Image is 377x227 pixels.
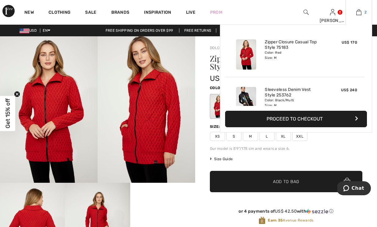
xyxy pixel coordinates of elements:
[268,218,313,223] span: Avenue Rewards
[236,39,256,70] img: Zipper Closure Casual Top Style 75183
[210,132,225,141] span: XS
[341,88,357,92] span: US$ 240
[186,9,196,16] a: Live
[275,209,297,214] span: US$ 42.50
[330,9,335,16] img: My Info
[346,9,372,16] a: 2
[20,28,29,33] img: US Dollar
[179,28,217,33] a: Free Returns
[292,132,307,141] span: XXL
[306,209,328,214] img: Sezzle
[356,9,361,16] img: My Bag
[259,132,275,141] span: L
[24,10,34,16] a: New
[101,28,178,33] a: Free shipping on orders over $99
[210,9,222,16] a: Prom
[364,9,367,15] span: 2
[303,9,309,16] img: search the website
[210,74,238,83] span: US$ 170
[210,46,229,50] a: Dolcezza
[342,40,357,45] span: US$ 170
[210,86,224,90] span: Color:
[217,28,277,33] a: Lowest Price Guarantee
[20,28,39,33] span: USD
[210,146,362,151] div: Our model is 5'9"/175 cm and wears a size 6.
[130,183,195,215] video: Your browser does not support the video tag.
[211,95,227,118] div: Red
[265,87,325,98] a: Sleeveless Denim Vest Style 253762
[144,10,171,16] span: Inspiration
[337,181,371,196] iframe: Opens a widget where you can chat to one of our agents
[265,39,325,50] a: Zipper Closure Casual Top Style 75183
[225,111,367,127] button: Proceed to Checkout
[276,132,291,141] span: XL
[210,156,233,162] span: Size Guide
[43,28,50,33] span: EN
[98,36,195,183] img: Zipper Closure Casual Top Style 75183. 2
[14,91,20,97] button: Close teaser
[344,178,350,186] img: Bag.svg
[273,178,299,185] span: Add to Bag
[4,99,11,128] span: Get 15% off
[226,132,242,141] span: S
[268,218,283,222] strong: Earn 35
[210,124,221,129] div: Size:
[48,10,70,16] a: Clothing
[111,10,130,16] a: Brands
[210,209,362,216] div: or 4 payments ofUS$ 42.50withSezzle Click to learn more about Sezzle
[236,87,256,117] img: Sleeveless Denim Vest Style 253762
[210,55,337,70] h1: Zipper Closure Casual Top Style 75183
[210,171,362,192] button: Add to Bag
[265,50,325,60] div: Color: Red Size: M
[243,132,258,141] span: M
[265,98,325,108] div: Color: Black/Multi Size: M
[330,9,335,15] a: Sign In
[210,209,362,214] div: or 4 payments of with
[2,5,15,17] img: 1ère Avenue
[85,10,96,16] a: Sale
[259,216,265,225] img: Avenue Rewards
[320,17,346,24] div: [PERSON_NAME]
